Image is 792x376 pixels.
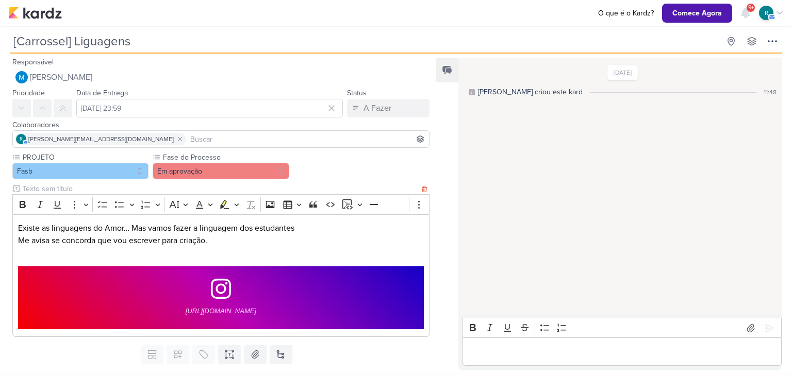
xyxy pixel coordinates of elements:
[765,8,768,18] p: r
[12,68,430,87] button: [PERSON_NAME]
[12,163,148,179] button: Fasb
[76,99,343,117] input: Select a date
[662,4,732,23] button: Comece Agora
[364,102,391,114] div: A Fazer
[20,137,23,142] p: r
[12,89,45,97] label: Prioridade
[10,32,720,50] input: Kard Sem Título
[15,71,28,83] img: MARIANA MIRANDA
[162,152,289,163] label: Fase do Processo
[594,8,658,19] a: O que é o Kardz?
[748,4,754,12] span: 9+
[22,152,148,163] label: PROJETO
[16,134,26,144] div: roberta.pecora@fasb.com.br
[188,133,427,145] input: Buscar
[8,7,62,19] img: kardz.app
[12,194,430,214] div: Editor toolbar
[463,337,782,366] div: Editor editing area: main
[12,58,54,66] label: Responsável
[21,183,419,194] input: Texto sem título
[347,99,430,117] button: A Fazer
[186,305,256,317] a: [URL][DOMAIN_NAME]
[764,88,777,97] div: 11:48
[28,134,174,144] span: [PERSON_NAME][EMAIL_ADDRESS][DOMAIN_NAME]
[347,89,367,97] label: Status
[12,119,430,130] div: Colaboradores
[478,87,583,97] div: [PERSON_NAME] criou este kard
[12,214,430,337] div: Editor editing area: main
[759,6,773,20] div: roberta.pecora@fasb.com.br
[76,89,128,97] label: Data de Entrega
[18,222,424,259] p: Existe as linguagens do Amor… Mas vamos fazer a linguagem dos estudantes Me avisa se concorda que...
[30,71,92,83] span: [PERSON_NAME]
[153,163,289,179] button: Em aprovação
[463,318,782,338] div: Editor toolbar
